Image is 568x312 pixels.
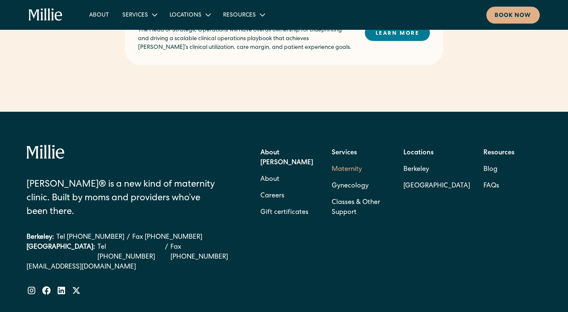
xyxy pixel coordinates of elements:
[27,242,95,262] div: [GEOGRAPHIC_DATA]:
[332,178,369,194] a: Gynecology
[132,233,202,242] a: Fax [PHONE_NUMBER]
[163,8,216,22] div: Locations
[495,12,532,20] div: Book now
[403,178,470,194] a: [GEOGRAPHIC_DATA]
[486,7,540,24] a: Book now
[83,8,116,22] a: About
[138,26,352,52] p: The Head of Strategic Operations will have overall ownership for blueprinting and driving a scala...
[165,242,168,262] div: /
[27,262,238,272] a: [EMAIL_ADDRESS][DOMAIN_NAME]
[260,171,279,188] a: About
[170,242,238,262] a: Fax [PHONE_NUMBER]
[122,11,148,20] div: Services
[403,161,470,178] a: Berkeley
[332,194,390,221] a: Classes & Other Support
[56,233,124,242] a: Tel [PHONE_NUMBER]
[223,11,256,20] div: Resources
[260,204,308,221] a: Gift certificates
[403,150,434,156] strong: Locations
[483,178,499,194] a: FAQs
[260,188,284,204] a: Careers
[365,25,430,41] a: LEARN MORE
[27,178,222,219] div: [PERSON_NAME]® is a new kind of maternity clinic. Built by moms and providers who’ve been there.
[332,161,362,178] a: Maternity
[170,11,201,20] div: Locations
[332,150,357,156] strong: Services
[260,150,313,166] strong: About [PERSON_NAME]
[97,242,163,262] a: Tel [PHONE_NUMBER]
[27,233,54,242] div: Berkeley:
[116,8,163,22] div: Services
[483,161,498,178] a: Blog
[216,8,271,22] div: Resources
[127,233,130,242] div: /
[483,150,515,156] strong: Resources
[29,8,63,22] a: home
